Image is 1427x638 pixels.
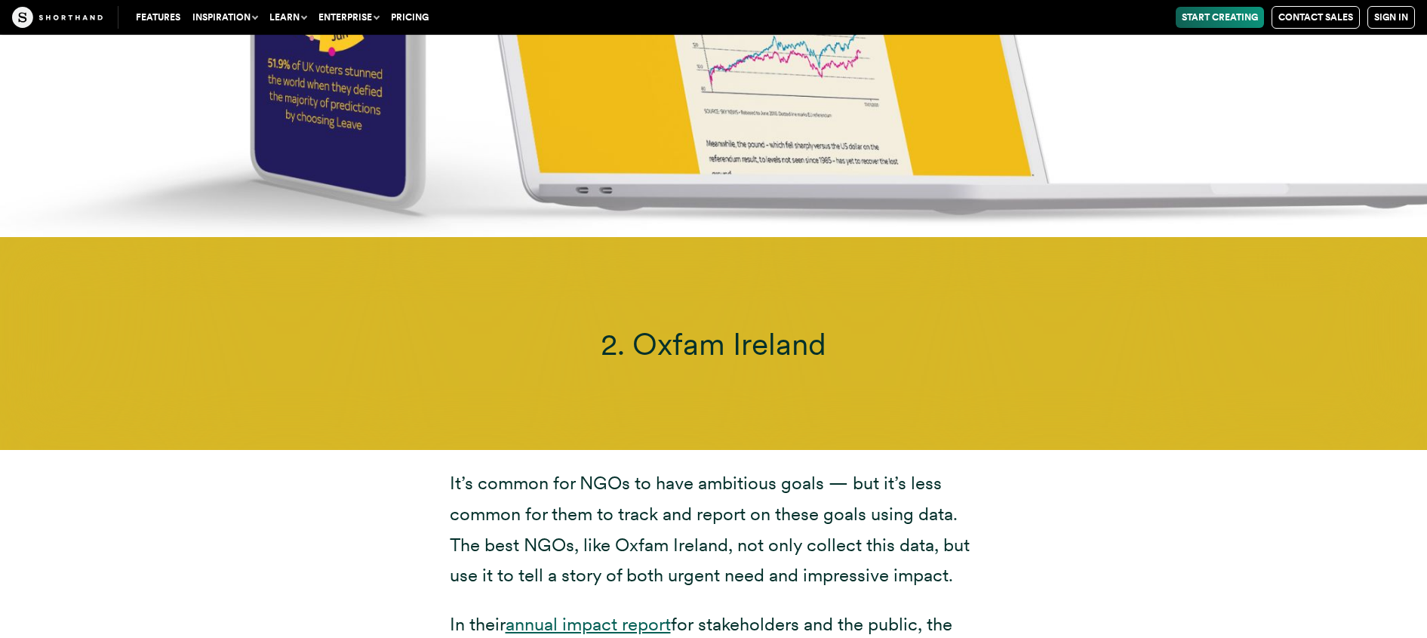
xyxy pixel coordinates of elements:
a: Features [130,7,186,28]
a: Pricing [385,7,435,28]
button: Inspiration [186,7,263,28]
img: The Craft [12,7,103,28]
button: Learn [263,7,312,28]
span: 2. Oxfam Ireland [601,325,826,362]
a: annual impact report [506,613,671,635]
a: Start Creating [1176,7,1264,28]
p: It’s common for NGOs to have ambitious goals — but it’s less common for them to track and report ... [450,468,978,591]
a: Sign in [1367,6,1415,29]
a: Contact Sales [1272,6,1360,29]
button: Enterprise [312,7,385,28]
